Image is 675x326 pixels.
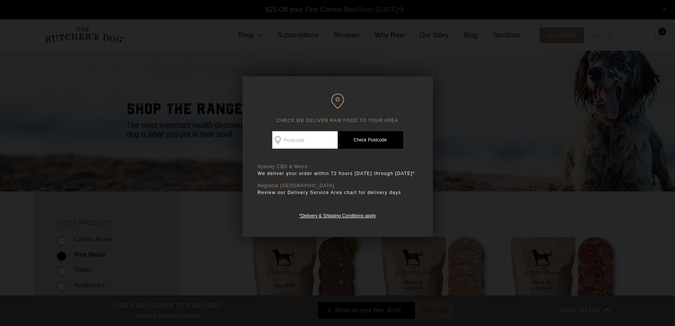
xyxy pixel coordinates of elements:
p: We deliver your order within 72 hours [DATE] through [DATE]* [258,170,418,177]
p: Review our Delivery Service Area chart for delivery days [258,189,418,196]
p: Sydney CBD & Metro [258,164,418,170]
input: Postcode [272,131,338,149]
p: Regional [GEOGRAPHIC_DATA] [258,183,418,189]
h6: CHECK WE DELIVER RAW FOOD TO YOUR AREA [258,93,418,124]
a: *Delivery & Shipping Conditions apply [299,211,376,218]
a: Check Postcode [338,131,403,149]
